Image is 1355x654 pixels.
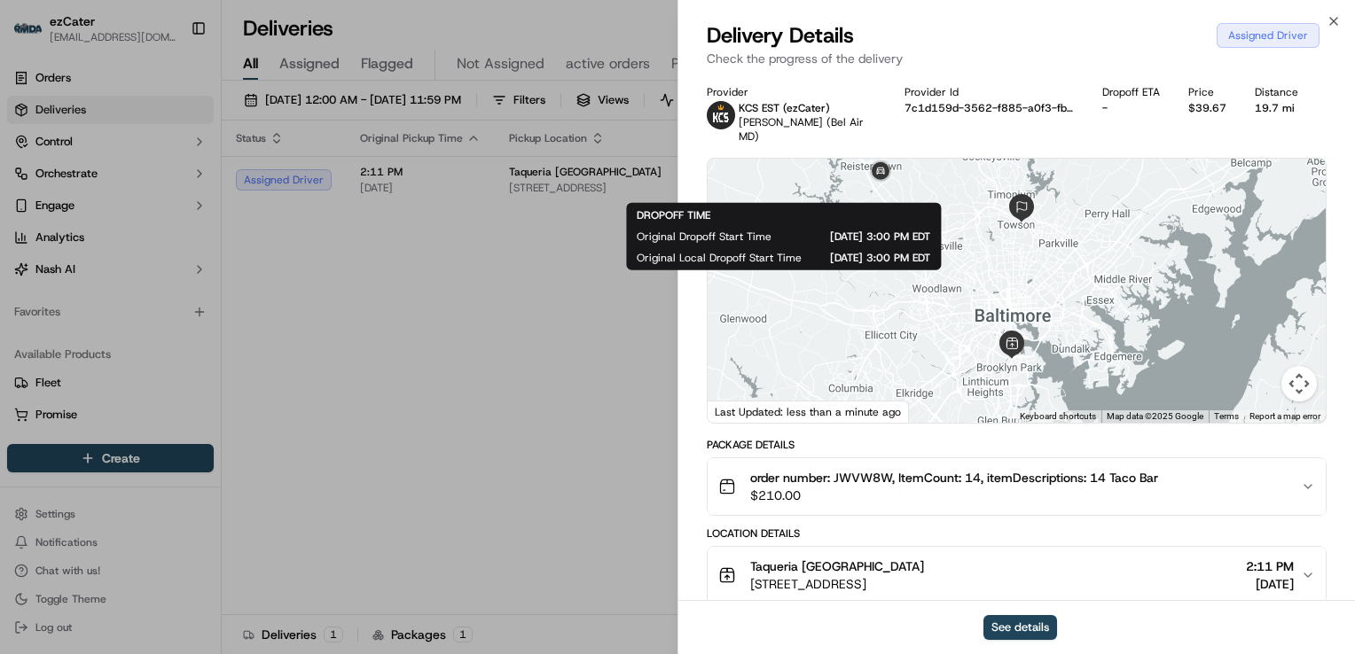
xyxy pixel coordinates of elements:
button: order number: JWVW8W, ItemCount: 14, itemDescriptions: 14 Taco Bar$210.00 [708,458,1326,515]
span: DROPOFF TIME [637,208,710,222]
span: Delivery Details [707,21,854,50]
div: $39.67 [1188,101,1226,115]
div: Dropoff ETA [1102,85,1160,99]
img: Nash [18,18,53,53]
span: [PERSON_NAME] (Bel Air MD) [739,115,864,144]
span: API Documentation [168,257,285,275]
div: Location Details [707,526,1327,541]
div: Provider Id [905,85,1074,99]
span: Original Dropoff Start Time [637,230,771,244]
span: order number: JWVW8W, ItemCount: 14, itemDescriptions: 14 Taco Bar [750,469,1158,487]
span: [STREET_ADDRESS] [750,575,924,593]
span: $210.00 [750,487,1158,504]
div: Package Details [707,438,1327,452]
a: Open this area in Google Maps (opens a new window) [712,400,771,423]
a: Powered byPylon [125,300,215,314]
div: Start new chat [60,169,291,187]
div: Distance [1255,85,1298,99]
div: Price [1188,85,1226,99]
button: Taqueria [GEOGRAPHIC_DATA][STREET_ADDRESS]2:11 PM[DATE] [708,547,1326,603]
div: Last Updated: less than a minute ago [708,401,909,423]
input: Got a question? Start typing here... [46,114,319,133]
a: 💻API Documentation [143,250,292,282]
span: Pylon [176,300,215,314]
div: Provider [707,85,876,99]
span: [DATE] 3:00 PM EDT [830,251,930,265]
p: KCS EST (ezCater) [739,101,876,115]
span: [DATE] [1246,575,1294,593]
span: Map data ©2025 Google [1107,411,1203,421]
a: Report a map error [1249,411,1320,421]
p: Check the progress of the delivery [707,50,1327,67]
button: Map camera controls [1281,366,1317,401]
div: 💻 [150,259,164,273]
a: 📗Knowledge Base [11,250,143,282]
button: Keyboard shortcuts [1020,410,1096,423]
button: See details [983,615,1057,640]
p: Welcome 👋 [18,71,323,99]
span: [DATE] 3:00 PM EDT [800,230,930,244]
span: Original Local Dropoff Start Time [637,251,802,265]
div: - [1102,101,1160,115]
button: 7c1d159d-3562-f885-a0f3-fbd363dcf0ec [905,101,1074,115]
span: Taqueria [GEOGRAPHIC_DATA] [750,557,924,575]
div: 19.7 mi [1255,101,1298,115]
div: We're available if you need us! [60,187,224,201]
img: kcs-delivery.png [707,101,735,129]
button: Start new chat [302,175,323,196]
span: 2:11 PM [1246,557,1294,575]
span: Knowledge Base [35,257,136,275]
a: Terms (opens in new tab) [1214,411,1239,421]
img: 1736555255976-a54dd68f-1ca7-489b-9aae-adbdc363a1c4 [18,169,50,201]
div: 📗 [18,259,32,273]
img: Google [712,400,771,423]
